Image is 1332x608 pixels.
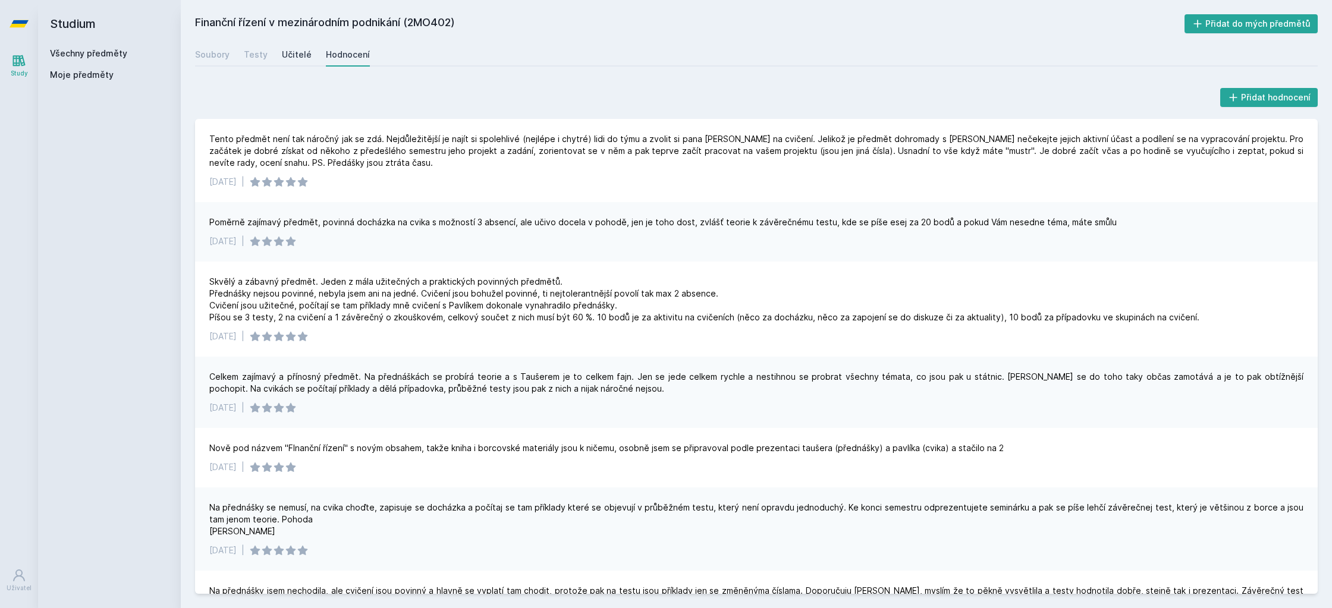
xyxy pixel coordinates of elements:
[209,330,237,342] div: [DATE]
[241,176,244,188] div: |
[195,49,230,61] div: Soubory
[209,133,1303,169] div: Tento předmět není tak náročný jak se zdá. Nejdůležitější je najít si spolehlivé (nejlépe i chytr...
[282,49,312,61] div: Učitelé
[326,49,370,61] div: Hodnocení
[209,276,1199,323] div: Skvělý a zábavný předmět. Jeden z mála užitečných a praktických povinných předmětů. Přednášky nej...
[244,49,268,61] div: Testy
[209,216,1117,228] div: Poměrně zajímavý předmět, povinná docházka na cvika s možností 3 absencí, ale učivo docela v poho...
[241,330,244,342] div: |
[241,544,244,556] div: |
[209,502,1303,537] div: Na přednášky se nemusí, na cvika choďte, zapisuje se docházka a počítaj se tam příklady které se ...
[195,14,1185,33] h2: Finanční řízení v mezinárodním podnikání (2MO402)
[209,461,237,473] div: [DATE]
[244,43,268,67] a: Testy
[2,48,36,84] a: Study
[7,584,32,593] div: Uživatel
[241,235,244,247] div: |
[209,544,237,556] div: [DATE]
[209,402,237,414] div: [DATE]
[209,176,237,188] div: [DATE]
[2,562,36,598] a: Uživatel
[209,371,1303,395] div: Celkem zajímavý a přínosný předmět. Na přednáškách se probírá teorie a s Taušerem je to celkem fa...
[1185,14,1318,33] button: Přidat do mých předmětů
[209,235,237,247] div: [DATE]
[282,43,312,67] a: Učitelé
[1220,88,1318,107] button: Přidat hodnocení
[50,48,127,58] a: Všechny předměty
[11,69,28,78] div: Study
[50,69,114,81] span: Moje předměty
[209,442,1004,454] div: Nově pod názvem "FInanční řízení" s novým obsahem, takže kniha i borcovské materiály jsou k ničem...
[195,43,230,67] a: Soubory
[241,402,244,414] div: |
[326,43,370,67] a: Hodnocení
[241,461,244,473] div: |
